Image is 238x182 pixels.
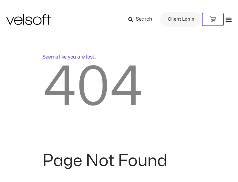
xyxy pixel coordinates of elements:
div: Menu Toggle [225,16,232,23]
a: Search [128,14,156,25]
p: Seems like you are lost.. [42,53,196,61]
img: Velsoft Training Materials [6,14,51,25]
h2: 404 [42,61,196,115]
a: Client Login [160,12,202,27]
span: Client Login [168,15,194,23]
h2: Page Not Found [42,153,196,169]
span: Search [136,15,152,23]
